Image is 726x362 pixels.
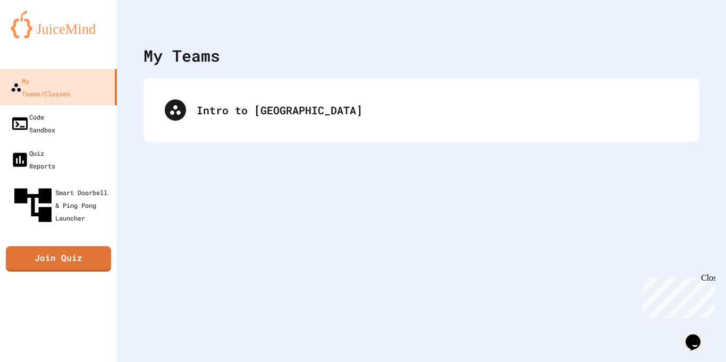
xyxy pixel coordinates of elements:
div: Chat with us now!Close [4,4,73,68]
img: logo-orange.svg [11,11,106,38]
div: Smart Doorbell & Ping Pong Launcher [11,183,113,228]
iframe: chat widget [681,319,715,351]
div: Code Sandbox [11,111,55,136]
div: Intro to [GEOGRAPHIC_DATA] [197,102,678,118]
div: My Teams [143,44,220,68]
iframe: chat widget [638,273,715,318]
div: Quiz Reports [11,147,55,172]
div: Intro to [GEOGRAPHIC_DATA] [154,89,689,131]
div: My Teams/Classes [11,74,70,100]
a: Join Quiz [6,246,111,272]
